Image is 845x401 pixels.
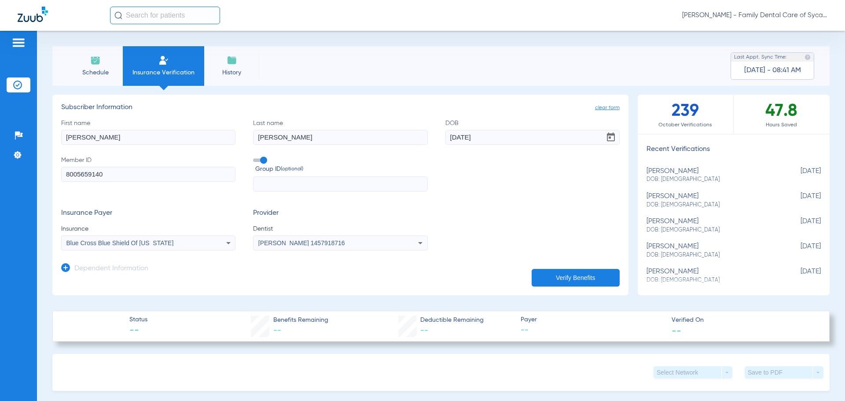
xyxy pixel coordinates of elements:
h3: Subscriber Information [61,103,620,112]
span: DOB: [DEMOGRAPHIC_DATA] [647,251,777,259]
span: -- [273,327,281,335]
label: Last name [253,119,427,145]
span: Deductible Remaining [420,316,484,325]
span: Dentist [253,224,427,233]
span: -- [129,325,147,337]
span: -- [521,325,664,336]
div: [PERSON_NAME] [647,192,777,209]
small: (optional) [281,165,303,174]
span: [DATE] [777,192,821,209]
img: Manual Insurance Verification [158,55,169,66]
span: [DATE] - 08:41 AM [744,66,801,75]
span: DOB: [DEMOGRAPHIC_DATA] [647,201,777,209]
input: Member ID [61,167,235,182]
span: Schedule [74,68,116,77]
span: Verified On [672,316,815,325]
img: Zuub Logo [18,7,48,22]
img: History [227,55,237,66]
span: [DATE] [777,167,821,184]
span: Insurance [61,224,235,233]
div: [PERSON_NAME] [647,243,777,259]
span: Blue Cross Blue Shield Of [US_STATE] [66,239,174,246]
span: Hours Saved [734,121,830,129]
span: History [211,68,253,77]
label: DOB [445,119,620,145]
input: DOBOpen calendar [445,130,620,145]
span: [DATE] [777,217,821,234]
span: [DATE] [777,268,821,284]
img: Search Icon [114,11,122,19]
span: [PERSON_NAME] 1457918716 [258,239,345,246]
span: Benefits Remaining [273,316,328,325]
input: Search for patients [110,7,220,24]
span: Status [129,315,147,324]
span: DOB: [DEMOGRAPHIC_DATA] [647,226,777,234]
div: 239 [638,95,734,134]
span: Insurance Verification [129,68,198,77]
input: First name [61,130,235,145]
span: Last Appt. Sync Time: [734,53,787,62]
h3: Recent Verifications [638,145,830,154]
span: -- [420,327,428,335]
span: DOB: [DEMOGRAPHIC_DATA] [647,176,777,184]
img: last sync help info [805,54,811,60]
img: hamburger-icon [11,37,26,48]
span: [PERSON_NAME] - Family Dental Care of Sycamore [682,11,827,20]
button: Verify Benefits [532,269,620,287]
div: 47.8 [734,95,830,134]
span: [DATE] [777,243,821,259]
div: [PERSON_NAME] [647,167,777,184]
button: Open calendar [602,129,620,146]
label: Member ID [61,156,235,192]
span: DOB: [DEMOGRAPHIC_DATA] [647,276,777,284]
h3: Provider [253,209,427,218]
input: Last name [253,130,427,145]
div: [PERSON_NAME] [647,268,777,284]
img: Schedule [90,55,101,66]
h3: Insurance Payer [61,209,235,218]
h3: Dependent Information [74,265,148,273]
label: First name [61,119,235,145]
span: October Verifications [638,121,733,129]
span: Payer [521,315,664,324]
div: [PERSON_NAME] [647,217,777,234]
span: clear form [595,103,620,112]
span: -- [672,326,681,335]
span: Group ID [255,165,427,174]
